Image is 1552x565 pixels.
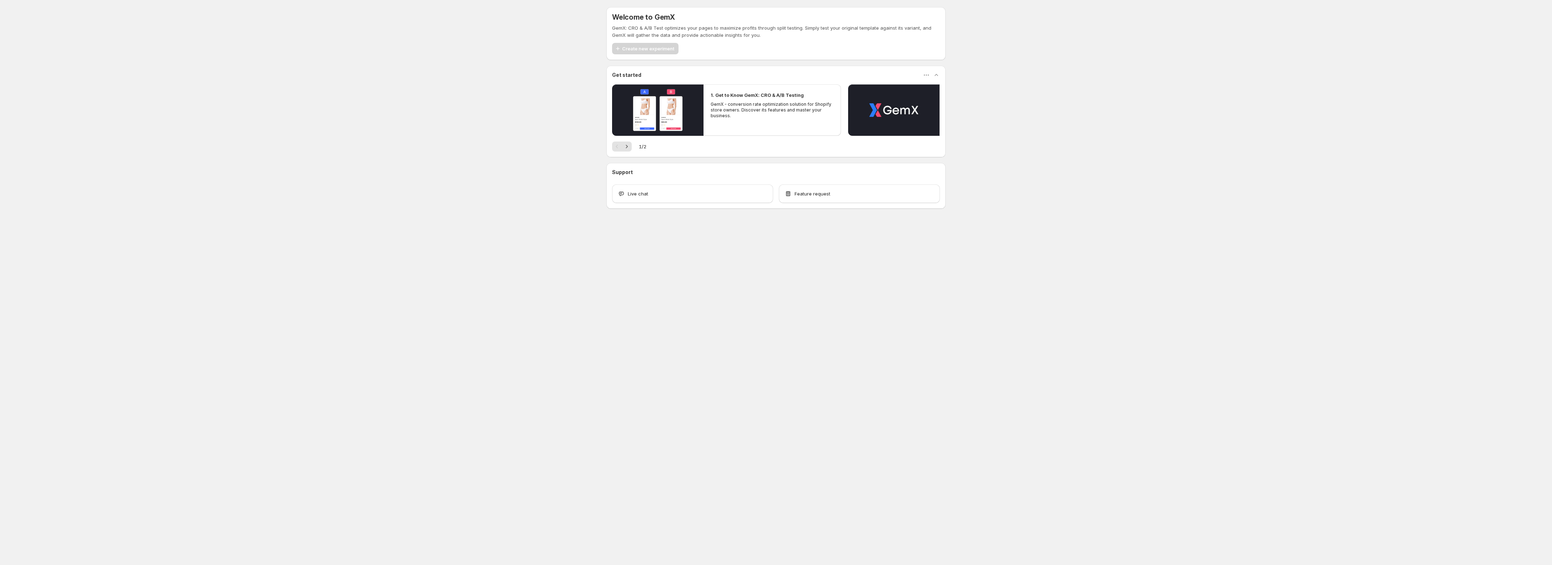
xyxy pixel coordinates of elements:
[795,190,830,197] span: Feature request
[612,71,641,79] h3: Get started
[711,101,833,119] p: GemX - conversion rate optimization solution for Shopify store owners. Discover its features and ...
[711,91,804,99] h2: 1. Get to Know GemX: CRO & A/B Testing
[848,84,940,136] button: Play video
[622,142,632,152] button: Next
[612,142,632,152] nav: Pagination
[639,143,646,150] span: 1 / 2
[612,84,704,136] button: Play video
[612,13,675,21] h5: Welcome to GemX
[612,169,633,176] h3: Support
[612,24,940,39] p: GemX: CRO & A/B Test optimizes your pages to maximize profits through split testing. Simply test ...
[628,190,648,197] span: Live chat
